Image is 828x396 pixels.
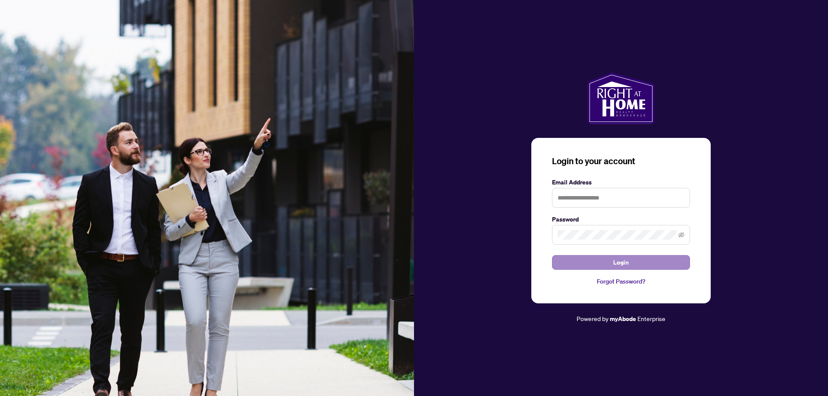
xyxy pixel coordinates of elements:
[613,256,629,269] span: Login
[552,277,690,286] a: Forgot Password?
[577,315,608,322] span: Powered by
[587,72,654,124] img: ma-logo
[552,215,690,224] label: Password
[552,255,690,270] button: Login
[610,314,636,324] a: myAbode
[678,232,684,238] span: eye-invisible
[552,155,690,167] h3: Login to your account
[552,178,690,187] label: Email Address
[637,315,665,322] span: Enterprise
